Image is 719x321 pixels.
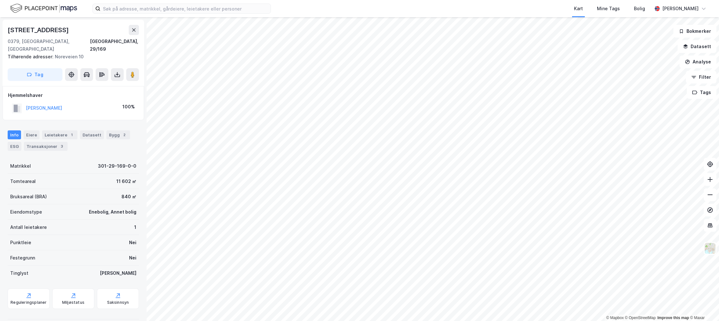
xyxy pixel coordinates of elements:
div: Bygg [106,130,130,139]
div: Hjemmelshaver [8,91,139,99]
button: Filter [686,71,716,84]
div: [PERSON_NAME] [100,269,136,277]
div: Leietakere [42,130,77,139]
img: logo.f888ab2527a4732fd821a326f86c7f29.svg [10,3,77,14]
div: Nei [129,254,136,262]
div: 2 [121,132,127,138]
button: Datasett [678,40,716,53]
div: Reguleringsplaner [11,300,47,305]
div: 1 [134,223,136,231]
div: 11 602 ㎡ [116,178,136,185]
div: 840 ㎡ [121,193,136,201]
div: Antall leietakere [10,223,47,231]
div: Punktleie [10,239,31,246]
span: Tilhørende adresser: [8,54,55,59]
div: Kart [574,5,583,12]
div: Miljøstatus [62,300,84,305]
div: [PERSON_NAME] [662,5,699,12]
button: Bokmerker [673,25,716,38]
div: Noreveien 10 [8,53,134,61]
div: Datasett [80,130,104,139]
button: Tags [687,86,716,99]
button: Analyse [679,55,716,68]
div: Info [8,130,21,139]
div: 301-29-169-0-0 [98,162,136,170]
div: Festegrunn [10,254,35,262]
a: Mapbox [606,316,624,320]
div: Eiere [24,130,40,139]
a: Improve this map [657,316,689,320]
div: Tomteareal [10,178,36,185]
iframe: Chat Widget [687,290,719,321]
div: Eiendomstype [10,208,42,216]
button: Tag [8,68,62,81]
div: [GEOGRAPHIC_DATA], 29/169 [90,38,139,53]
div: Matrikkel [10,162,31,170]
div: Bolig [634,5,645,12]
div: Transaksjoner [24,142,68,151]
div: 1 [69,132,75,138]
div: Saksinnsyn [107,300,129,305]
div: 3 [59,143,65,150]
div: ESG [8,142,21,151]
div: [STREET_ADDRESS] [8,25,70,35]
div: 100% [122,103,135,111]
img: Z [704,242,716,254]
div: Nei [129,239,136,246]
div: Bruksareal (BRA) [10,193,47,201]
div: Tinglyst [10,269,28,277]
div: Enebolig, Annet bolig [89,208,136,216]
input: Søk på adresse, matrikkel, gårdeiere, leietakere eller personer [100,4,271,13]
div: Kontrollprogram for chat [687,290,719,321]
a: OpenStreetMap [625,316,656,320]
div: Mine Tags [597,5,620,12]
div: 0379, [GEOGRAPHIC_DATA], [GEOGRAPHIC_DATA] [8,38,90,53]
